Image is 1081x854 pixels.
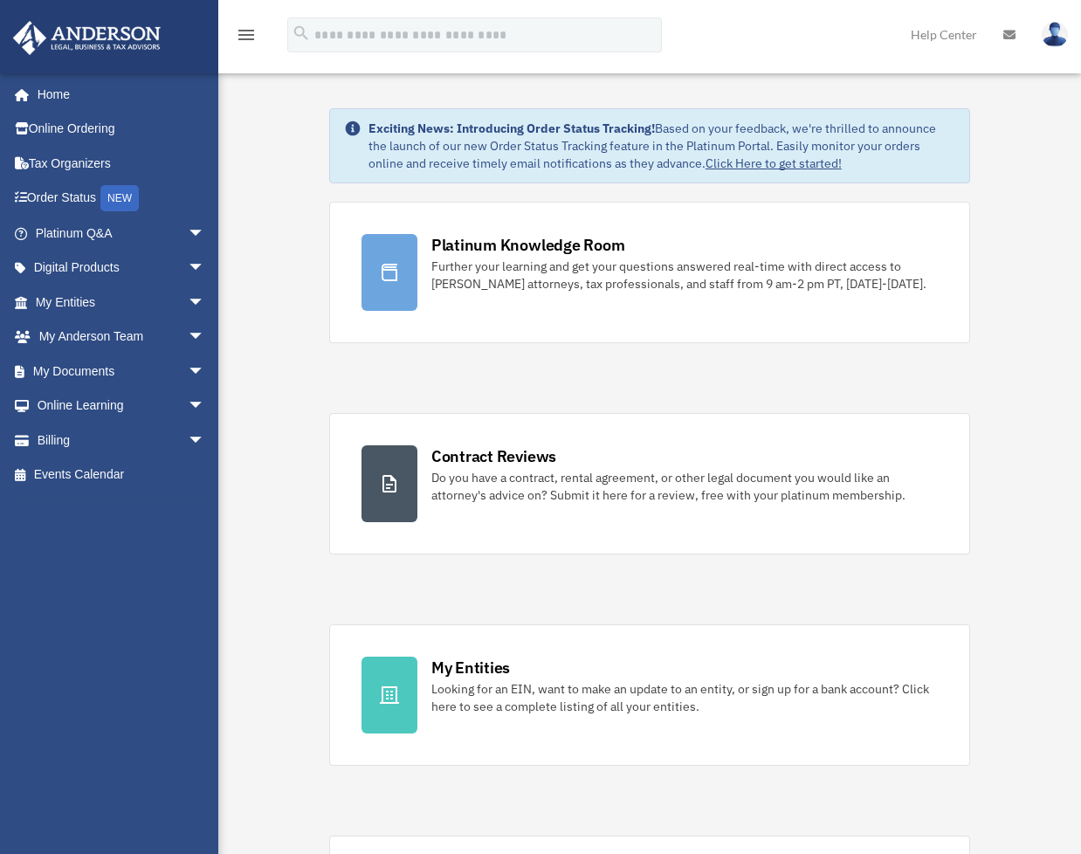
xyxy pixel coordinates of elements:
[12,354,231,389] a: My Documentsarrow_drop_down
[12,77,223,112] a: Home
[292,24,311,43] i: search
[188,285,223,320] span: arrow_drop_down
[12,389,231,424] a: Online Learningarrow_drop_down
[329,202,970,343] a: Platinum Knowledge Room Further your learning and get your questions answered real-time with dire...
[12,458,231,492] a: Events Calendar
[188,354,223,389] span: arrow_drop_down
[1042,22,1068,47] img: User Pic
[431,258,938,293] div: Further your learning and get your questions answered real-time with direct access to [PERSON_NAM...
[431,680,938,715] div: Looking for an EIN, want to make an update to an entity, or sign up for a bank account? Click her...
[431,234,625,256] div: Platinum Knowledge Room
[188,423,223,458] span: arrow_drop_down
[431,445,556,467] div: Contract Reviews
[188,216,223,251] span: arrow_drop_down
[236,31,257,45] a: menu
[188,389,223,424] span: arrow_drop_down
[236,24,257,45] i: menu
[12,112,231,147] a: Online Ordering
[188,320,223,355] span: arrow_drop_down
[188,251,223,286] span: arrow_drop_down
[12,216,231,251] a: Platinum Q&Aarrow_drop_down
[12,423,231,458] a: Billingarrow_drop_down
[8,21,166,55] img: Anderson Advisors Platinum Portal
[431,657,510,678] div: My Entities
[329,624,970,766] a: My Entities Looking for an EIN, want to make an update to an entity, or sign up for a bank accoun...
[12,320,231,355] a: My Anderson Teamarrow_drop_down
[100,185,139,211] div: NEW
[431,469,938,504] div: Do you have a contract, rental agreement, or other legal document you would like an attorney's ad...
[329,413,970,554] a: Contract Reviews Do you have a contract, rental agreement, or other legal document you would like...
[12,146,231,181] a: Tax Organizers
[12,251,231,286] a: Digital Productsarrow_drop_down
[12,285,231,320] a: My Entitiesarrow_drop_down
[706,155,842,171] a: Click Here to get started!
[12,181,231,217] a: Order StatusNEW
[368,120,955,172] div: Based on your feedback, we're thrilled to announce the launch of our new Order Status Tracking fe...
[368,121,655,136] strong: Exciting News: Introducing Order Status Tracking!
